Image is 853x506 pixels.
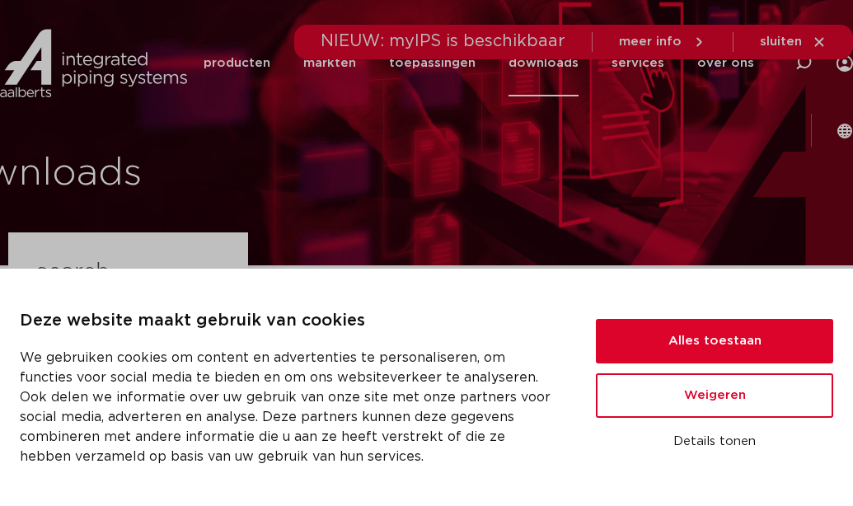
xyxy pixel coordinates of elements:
nav: Menu [204,30,754,96]
span: NIEUW: myIPS is beschikbaar [321,33,565,49]
a: toepassingen [389,30,476,96]
p: Deze website maakt gebruik van cookies [20,308,556,335]
h3: search downloads [36,254,220,333]
a: services [612,30,664,96]
span: sluiten [760,35,802,48]
button: Weigeren [596,373,833,418]
button: Alles toestaan [596,319,833,363]
button: Details tonen [596,428,833,456]
a: sluiten [760,35,827,49]
span: meer info [619,35,682,48]
a: meer info [619,35,706,49]
div: my IPS [837,30,853,96]
a: downloads [509,30,579,96]
a: markten [303,30,356,96]
p: We gebruiken cookies om content en advertenties te personaliseren, om functies voor social media ... [20,348,556,466]
a: producten [204,30,270,96]
a: over ons [697,30,754,96]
